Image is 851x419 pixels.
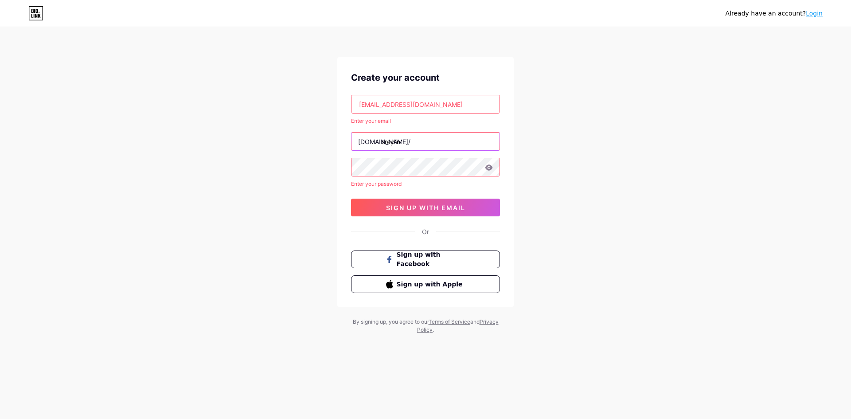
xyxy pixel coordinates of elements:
div: Enter your password [351,180,500,188]
button: Sign up with Apple [351,275,500,293]
button: Sign up with Facebook [351,251,500,268]
span: Sign up with Apple [397,280,465,289]
div: By signing up, you agree to our and . [350,318,501,334]
div: Or [422,227,429,236]
input: username [351,133,500,150]
a: Terms of Service [429,318,470,325]
div: Already have an account? [726,9,823,18]
div: Create your account [351,71,500,84]
button: sign up with email [351,199,500,216]
span: Sign up with Facebook [397,250,465,269]
div: Enter your email [351,117,500,125]
div: [DOMAIN_NAME]/ [358,137,410,146]
span: sign up with email [386,204,465,211]
a: Login [806,10,823,17]
input: Email [351,95,500,113]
